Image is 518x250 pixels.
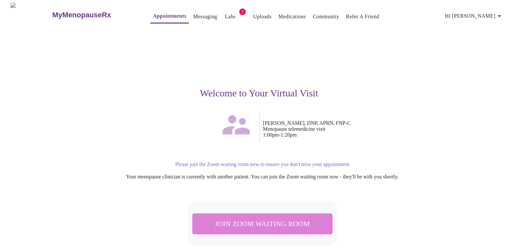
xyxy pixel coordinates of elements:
button: Refer a Friend [343,10,382,23]
button: Appointments [150,9,189,24]
span: Join Zoom Waiting Room [201,218,324,230]
p: Your menopause clinician is currently with another patient. You can join the Zoom waiting room no... [64,174,460,180]
button: Labs [220,10,241,23]
a: Labs [225,12,236,21]
a: Medications [278,12,306,21]
a: Uploads [253,12,272,21]
button: Community [310,10,342,23]
h3: MyMenopauseRx [52,11,111,19]
img: MyMenopauseRx Logo [10,3,52,27]
a: Refer a Friend [346,12,379,21]
a: MyMenopauseRx [52,4,137,26]
button: Hi [PERSON_NAME] [443,9,506,23]
p: Please join the Zoom waiting room now to ensure you don't miss your appointment [64,161,460,167]
span: Hi [PERSON_NAME] [445,11,503,21]
button: Uploads [251,10,275,23]
button: Medications [276,10,309,23]
h3: Welcome to Your Virtual Visit [58,88,460,99]
span: 3 [239,8,246,15]
p: [PERSON_NAME], DNP, APRN, FNP-C Menopause telemedicine visit 1:00pm - 1:20pm [263,120,460,138]
a: Community [313,12,339,21]
a: Appointments [153,11,186,21]
button: Join Zoom Waiting Room [192,213,332,234]
a: Messaging [193,12,217,21]
button: Messaging [191,10,220,23]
